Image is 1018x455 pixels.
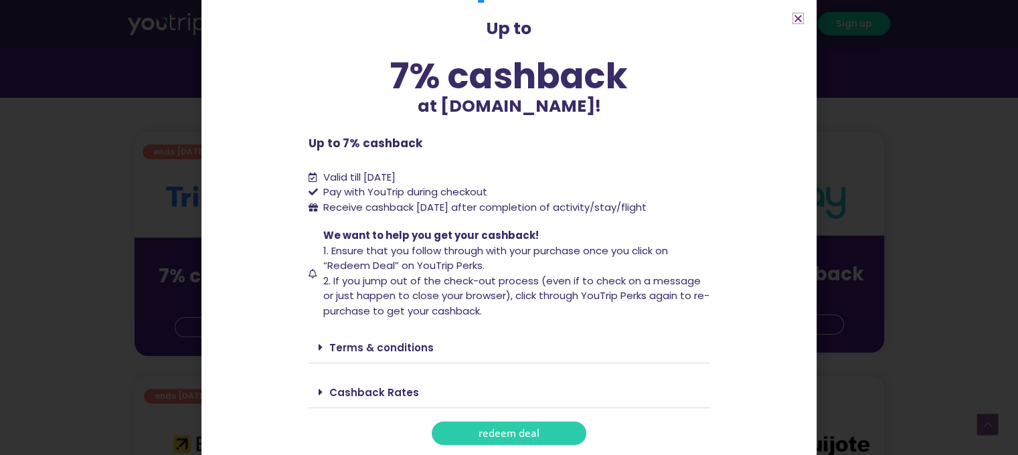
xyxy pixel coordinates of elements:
[432,422,586,445] a: redeem deal
[309,58,710,94] div: 7% cashback
[309,377,710,408] div: Cashback Rates
[323,200,647,214] span: Receive cashback [DATE] after completion of activity/stay/flight
[309,16,710,41] p: Up to
[329,385,419,399] a: Cashback Rates
[329,341,434,355] a: Terms & conditions
[309,94,710,119] p: at [DOMAIN_NAME]!
[323,244,668,273] span: 1. Ensure that you follow through with your purchase once you click on “Redeem Deal” on YouTrip P...
[309,332,710,363] div: Terms & conditions
[320,185,487,200] span: Pay with YouTrip during checkout
[323,274,709,318] span: 2. If you jump out of the check-out process (even if to check on a message or just happen to clos...
[309,135,422,151] b: Up to 7% cashback
[323,170,396,184] span: Valid till [DATE]
[793,13,803,23] a: Close
[479,428,539,438] span: redeem deal
[323,228,539,242] span: We want to help you get your cashback!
